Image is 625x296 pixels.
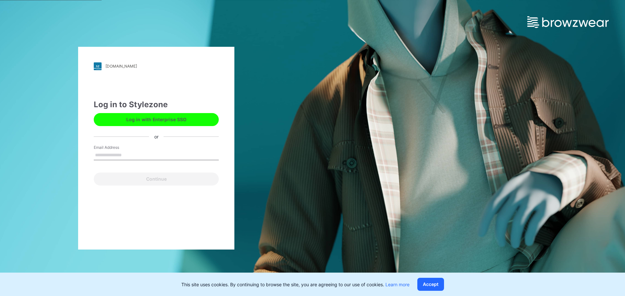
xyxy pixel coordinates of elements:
[417,278,444,291] button: Accept
[94,113,219,126] button: Log in with Enterprise SSO
[94,99,219,110] div: Log in to Stylezone
[94,62,102,70] img: stylezone-logo.562084cfcfab977791bfbf7441f1a819.svg
[181,281,410,288] p: This site uses cookies. By continuing to browse the site, you are agreeing to our use of cookies.
[149,133,164,140] div: or
[94,62,219,70] a: [DOMAIN_NAME]
[105,64,137,69] div: [DOMAIN_NAME]
[527,16,609,28] img: browzwear-logo.e42bd6dac1945053ebaf764b6aa21510.svg
[94,145,139,150] label: Email Address
[385,282,410,287] a: Learn more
